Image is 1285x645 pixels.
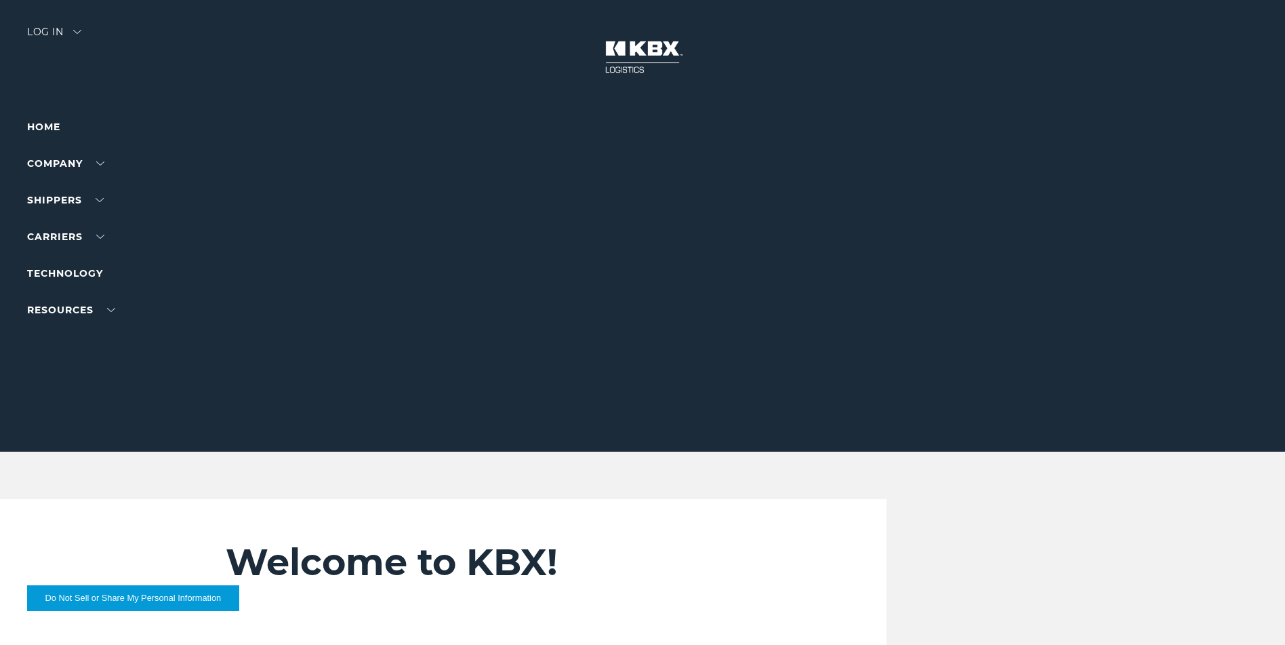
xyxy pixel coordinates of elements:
[27,231,104,243] a: Carriers
[27,585,239,611] button: Do Not Sell or Share My Personal Information
[27,194,104,206] a: SHIPPERS
[27,157,104,170] a: Company
[27,121,60,133] a: Home
[27,27,81,47] div: Log in
[226,540,804,585] h2: Welcome to KBX!
[592,27,693,87] img: kbx logo
[27,304,115,316] a: RESOURCES
[73,30,81,34] img: arrow
[27,267,103,279] a: Technology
